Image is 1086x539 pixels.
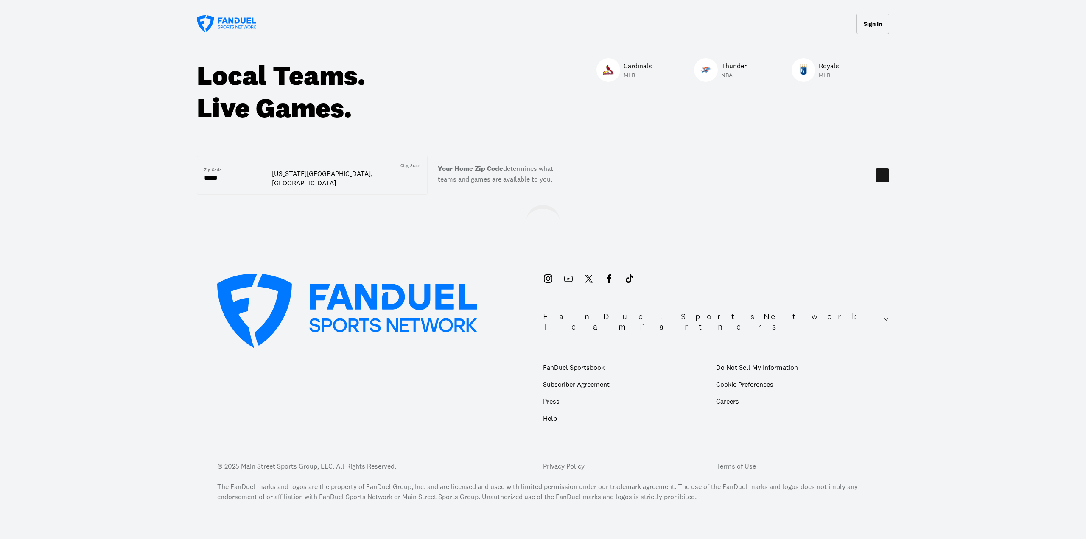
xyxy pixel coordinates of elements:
[543,461,716,471] a: Privacy Policy
[700,64,711,75] img: Thunder
[856,14,889,34] button: Sign In
[204,167,221,173] div: Zip Code
[721,71,747,79] p: NBA
[543,410,716,427] a: Help
[400,163,420,169] div: City, State
[716,380,773,388] a: Cookie Preferences
[721,61,747,71] p: Thunder
[716,461,869,471] a: Terms of Use
[543,359,716,376] a: FanDuel Sportsbook
[624,71,652,79] p: MLB
[197,15,256,32] a: FanDuel Sports Network
[798,64,809,75] img: Royals
[438,164,503,173] b: Your Home Zip Code
[819,71,839,79] p: MLB
[543,311,883,332] h2: FanDuel Sports Network Team Partners
[217,481,869,502] div: The FanDuel marks and logos are the property of FanDuel Group, Inc. and are licensed and used wit...
[543,393,716,410] a: Press
[596,58,652,84] a: CardinalsCardinalsCardinalsMLB
[716,359,869,376] a: Do Not Sell My Information
[217,461,533,471] p: © 2025 Main Street Sports Group, LLC. All Rights Reserved.
[543,376,716,393] a: Subscriber Agreement
[792,58,839,84] a: RoyalsRoyalsRoyalsMLB
[694,58,747,84] a: ThunderThunderThunderNBA
[428,160,563,191] label: determines what teams and games are available to you.
[819,61,839,71] p: Royals
[603,64,614,75] img: Cardinals
[624,61,652,71] p: Cardinals
[716,393,869,410] a: Careers
[197,59,388,125] div: Local Teams. Live Games.
[272,169,420,188] div: [US_STATE][GEOGRAPHIC_DATA], [GEOGRAPHIC_DATA]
